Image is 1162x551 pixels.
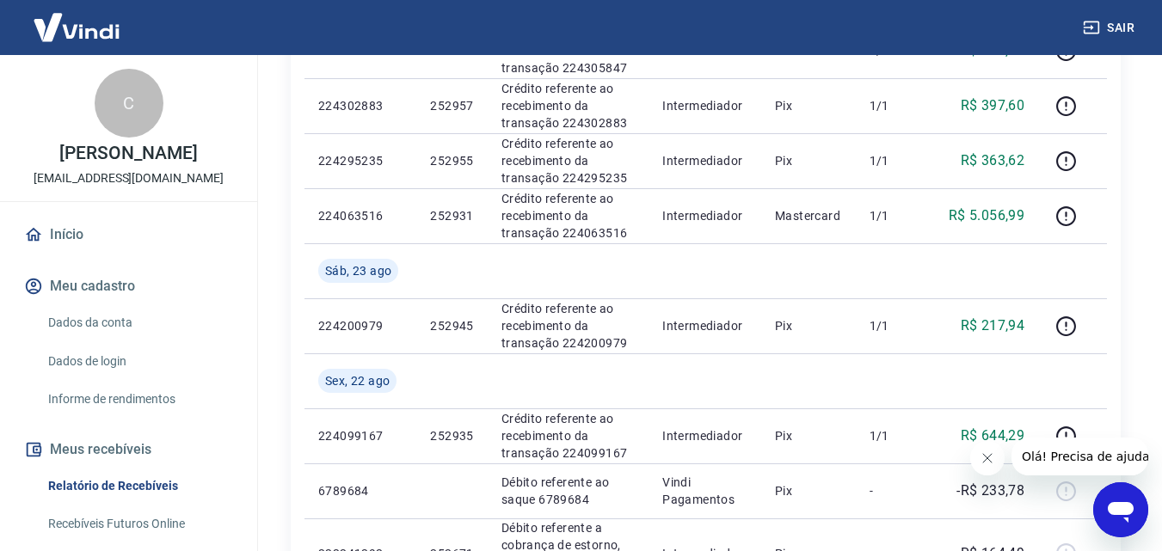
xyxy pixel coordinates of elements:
p: R$ 5.056,99 [949,205,1024,226]
p: R$ 397,60 [961,95,1025,116]
p: Mastercard [775,207,842,224]
p: R$ 363,62 [961,150,1025,171]
iframe: Fechar mensagem [970,441,1005,475]
p: 1/1 [870,97,920,114]
p: 224063516 [318,207,403,224]
button: Meus recebíveis [21,431,237,468]
iframe: Mensagem da empresa [1011,438,1148,475]
a: Início [21,216,237,254]
p: Intermediador [662,427,747,444]
p: 252931 [430,207,473,224]
p: -R$ 233,78 [956,481,1024,501]
p: 252957 [430,97,473,114]
p: 224302883 [318,97,403,114]
p: Intermediador [662,207,747,224]
p: [PERSON_NAME] [59,144,197,162]
a: Dados de login [41,344,237,379]
iframe: Botão para abrir a janela de mensagens [1093,482,1148,537]
p: 224295235 [318,152,403,169]
img: Vindi [21,1,132,53]
p: 1/1 [870,207,920,224]
p: Crédito referente ao recebimento da transação 224200979 [501,300,635,352]
p: Intermediador [662,97,747,114]
p: Intermediador [662,317,747,334]
p: Pix [775,427,842,444]
p: Pix [775,482,842,499]
p: Pix [775,97,842,114]
p: 224200979 [318,317,403,334]
p: 252955 [430,152,473,169]
p: Intermediador [662,152,747,169]
p: Crédito referente ao recebimento da transação 224295235 [501,135,635,187]
span: Sex, 22 ago [325,372,390,389]
p: 1/1 [870,152,920,169]
div: C [95,69,163,138]
p: 6789684 [318,482,403,499]
span: Sáb, 23 ago [325,262,391,279]
p: Pix [775,317,842,334]
p: Crédito referente ao recebimento da transação 224099167 [501,410,635,462]
p: [EMAIL_ADDRESS][DOMAIN_NAME] [34,169,224,187]
p: 252945 [430,317,473,334]
p: 1/1 [870,317,920,334]
p: 252935 [430,427,473,444]
p: - [870,482,920,499]
p: Pix [775,152,842,169]
a: Relatório de Recebíveis [41,468,237,504]
span: Olá! Precisa de ajuda? [10,12,144,26]
p: Crédito referente ao recebimento da transação 224302883 [501,80,635,132]
p: R$ 644,29 [961,425,1025,446]
button: Sair [1079,12,1141,44]
p: Crédito referente ao recebimento da transação 224063516 [501,190,635,242]
p: Débito referente ao saque 6789684 [501,474,635,508]
button: Meu cadastro [21,267,237,305]
a: Recebíveis Futuros Online [41,506,237,542]
p: Vindi Pagamentos [662,474,747,508]
a: Dados da conta [41,305,237,340]
a: Informe de rendimentos [41,382,237,417]
p: 1/1 [870,427,920,444]
p: 224099167 [318,427,403,444]
p: R$ 217,94 [961,315,1025,336]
